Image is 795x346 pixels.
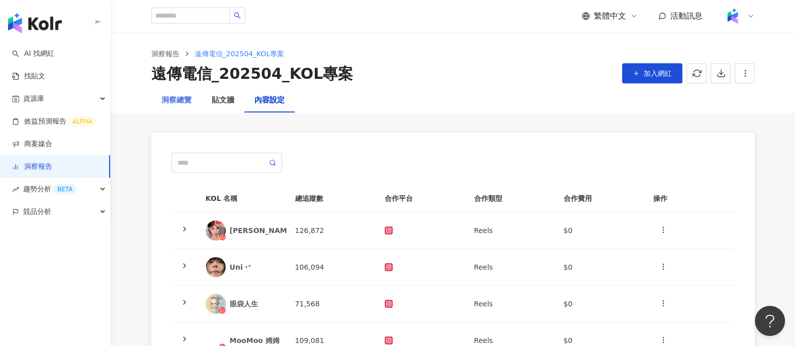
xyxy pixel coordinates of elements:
td: Reels [466,286,556,322]
span: 資源庫 [23,87,44,110]
img: logo [8,13,62,33]
span: rise [12,186,19,193]
div: Uni ‧⁺ [230,262,279,272]
button: 加入網紅 [622,63,682,83]
a: 效益預測報告ALPHA [12,117,96,127]
span: 繁體中文 [594,11,626,22]
td: 106,094 [287,249,377,286]
span: 遠傳電信_202504_KOL專案 [195,50,285,58]
th: 合作平台 [377,185,466,212]
a: searchAI 找網紅 [12,49,54,59]
iframe: Help Scout Beacon - Open [755,306,785,336]
th: 合作類型 [466,185,556,212]
div: 遠傳電信_202504_KOL專案 [151,63,354,84]
img: KOL Avatar [206,257,226,277]
a: 洞察報告 [149,48,182,59]
span: 活動訊息 [670,11,702,21]
div: MooMoo 姆姆 [230,335,280,345]
div: [PERSON_NAME] [230,225,295,236]
td: 71,568 [287,286,377,322]
th: 總追蹤數 [287,185,377,212]
th: 操作 [645,185,735,212]
div: 內容設定 [254,94,285,106]
span: 競品分析 [23,200,51,223]
th: KOL 名稱 [198,185,287,212]
a: 商案媒合 [12,139,52,149]
img: KOL Avatar [206,294,226,314]
img: KOL Avatar [206,220,226,241]
td: Reels [466,249,556,286]
a: 洞察報告 [12,162,52,172]
img: Kolr%20app%20icon%20%281%29.png [723,7,742,26]
td: $0 [556,286,645,322]
div: 眼袋人生 [230,299,279,309]
a: 找貼文 [12,71,45,81]
td: Reels [466,212,556,249]
span: 加入網紅 [644,69,672,77]
th: 合作費用 [556,185,645,212]
div: BETA [53,184,76,194]
span: 趨勢分析 [23,178,76,200]
td: 126,872 [287,212,377,249]
td: $0 [556,212,645,249]
span: search [234,12,241,19]
div: 洞察總覽 [161,94,192,106]
td: $0 [556,249,645,286]
div: 貼文牆 [212,94,234,106]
